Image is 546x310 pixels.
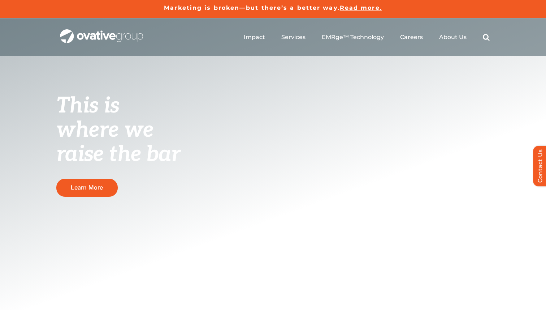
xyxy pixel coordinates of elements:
a: Read more. [340,4,382,11]
a: Impact [244,34,265,41]
a: Marketing is broken—but there’s a better way. [164,4,340,11]
span: This is [56,93,119,119]
a: Search [483,34,490,41]
a: Services [281,34,305,41]
a: OG_Full_horizontal_WHT [60,29,143,35]
nav: Menu [244,26,490,49]
span: where we raise the bar [56,117,180,167]
a: Careers [400,34,423,41]
a: EMRge™ Technology [322,34,384,41]
span: Learn More [71,184,103,191]
a: About Us [439,34,467,41]
a: Learn More [56,179,118,196]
